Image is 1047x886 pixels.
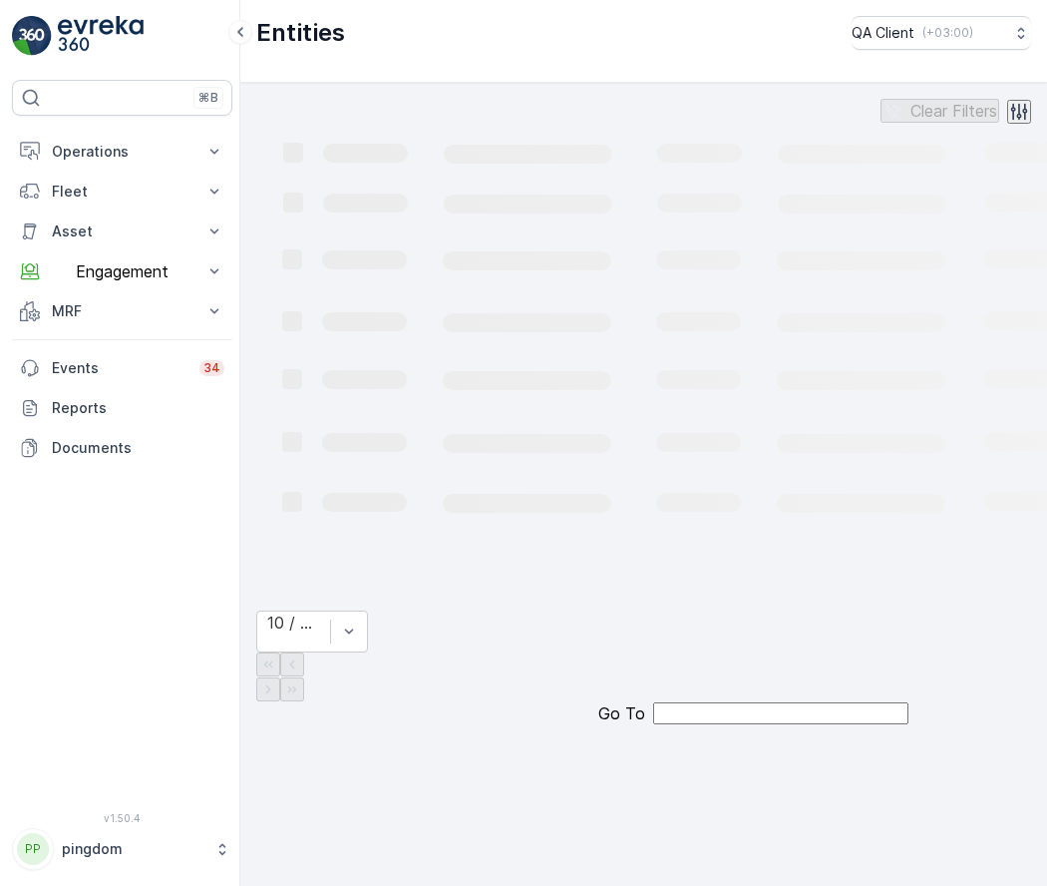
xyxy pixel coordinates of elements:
p: ( +03:00 ) [922,25,973,41]
span: Go To [598,704,645,722]
p: 34 [203,360,220,376]
div: 10 / Page [267,614,320,632]
div: PP [17,833,49,865]
p: Operations [52,142,192,162]
p: Events [52,358,187,378]
button: Operations [12,132,232,172]
a: Reports [12,388,232,428]
button: Engagement [12,251,232,291]
img: logo [12,16,52,56]
p: Fleet [52,182,192,202]
p: QA Client [852,23,914,43]
span: v 1.50.4 [12,812,232,824]
p: Reports [52,398,224,418]
p: MRF [52,301,192,321]
a: Events34 [12,348,232,388]
p: Entities [256,17,345,49]
button: QA Client(+03:00) [852,16,1031,50]
button: PPpingdom [12,828,232,870]
p: Engagement [52,262,192,280]
button: Fleet [12,172,232,212]
p: Documents [52,438,224,458]
p: Asset [52,221,192,241]
p: ⌘B [198,90,218,106]
p: Clear Filters [910,102,997,120]
button: Clear Filters [880,99,999,123]
button: MRF [12,291,232,331]
p: pingdom [62,839,204,859]
button: Asset [12,212,232,251]
a: Documents [12,428,232,468]
img: logo_light-DOdMpM7g.png [58,16,144,56]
